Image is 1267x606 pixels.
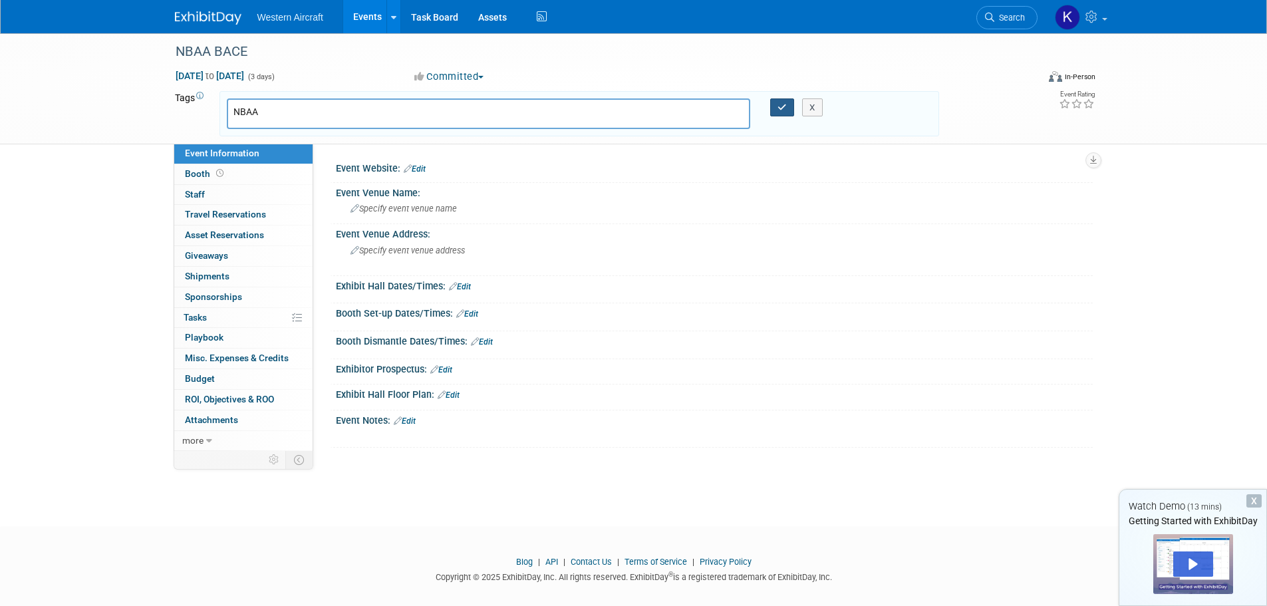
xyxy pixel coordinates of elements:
button: X [802,98,823,117]
a: Event Information [174,144,313,164]
a: Travel Reservations [174,205,313,225]
span: Search [994,13,1025,23]
span: | [560,557,569,567]
a: Edit [394,416,416,426]
a: ROI, Objectives & ROO [174,390,313,410]
span: Giveaways [185,250,228,261]
a: Edit [404,164,426,174]
a: Tasks [174,308,313,328]
a: Terms of Service [625,557,687,567]
span: Tasks [184,312,207,323]
td: Toggle Event Tabs [285,451,313,468]
div: Event Notes: [336,410,1093,428]
span: Travel Reservations [185,209,266,220]
div: Event Website: [336,158,1093,176]
span: Attachments [185,414,238,425]
div: Getting Started with ExhibitDay [1119,514,1266,528]
div: Play [1173,551,1213,577]
div: Event Format [959,69,1096,89]
span: ROI, Objectives & ROO [185,394,274,404]
a: more [174,431,313,451]
span: Specify event venue address [351,245,465,255]
div: Dismiss [1246,494,1262,508]
a: Misc. Expenses & Credits [174,349,313,369]
span: Booth not reserved yet [213,168,226,178]
a: Giveaways [174,246,313,266]
span: Booth [185,168,226,179]
div: Event Venue Address: [336,224,1093,241]
div: NBAA BACE [171,40,1018,64]
a: API [545,557,558,567]
span: Event Information [185,148,259,158]
span: Western Aircraft [257,12,323,23]
a: Booth [174,164,313,184]
a: Asset Reservations [174,226,313,245]
a: Contact Us [571,557,612,567]
div: Exhibit Hall Dates/Times: [336,276,1093,293]
span: Specify event venue name [351,204,457,214]
a: Privacy Policy [700,557,752,567]
div: Exhibitor Prospectus: [336,359,1093,377]
a: Playbook [174,328,313,348]
span: (3 days) [247,73,275,81]
a: Edit [456,309,478,319]
div: Booth Dismantle Dates/Times: [336,331,1093,349]
img: ExhibitDay [175,11,241,25]
a: Blog [516,557,533,567]
span: | [689,557,698,567]
a: Sponsorships [174,287,313,307]
span: Shipments [185,271,229,281]
div: Exhibit Hall Floor Plan: [336,384,1093,402]
span: | [535,557,543,567]
a: Shipments [174,267,313,287]
div: Booth Set-up Dates/Times: [336,303,1093,321]
div: Watch Demo [1119,500,1266,514]
input: Type tag and hit enter [233,105,420,118]
td: Personalize Event Tab Strip [263,451,286,468]
span: to [204,71,216,81]
sup: ® [668,571,673,578]
a: Search [976,6,1038,29]
img: Format-Inperson.png [1049,71,1062,82]
a: Edit [449,282,471,291]
span: [DATE] [DATE] [175,70,245,82]
span: Budget [185,373,215,384]
span: (13 mins) [1187,502,1222,512]
span: | [614,557,623,567]
span: Misc. Expenses & Credits [185,353,289,363]
a: Edit [430,365,452,375]
div: Event Rating [1059,91,1095,98]
a: Edit [438,390,460,400]
span: Asset Reservations [185,229,264,240]
span: Sponsorships [185,291,242,302]
a: Edit [471,337,493,347]
td: Tags [175,91,208,136]
a: Budget [174,369,313,389]
span: Staff [185,189,205,200]
button: Committed [410,70,489,84]
a: Staff [174,185,313,205]
span: more [182,435,204,446]
span: Playbook [185,332,223,343]
img: Kindra Mahler [1055,5,1080,30]
div: In-Person [1064,72,1095,82]
div: Event Venue Name: [336,183,1093,200]
a: Attachments [174,410,313,430]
